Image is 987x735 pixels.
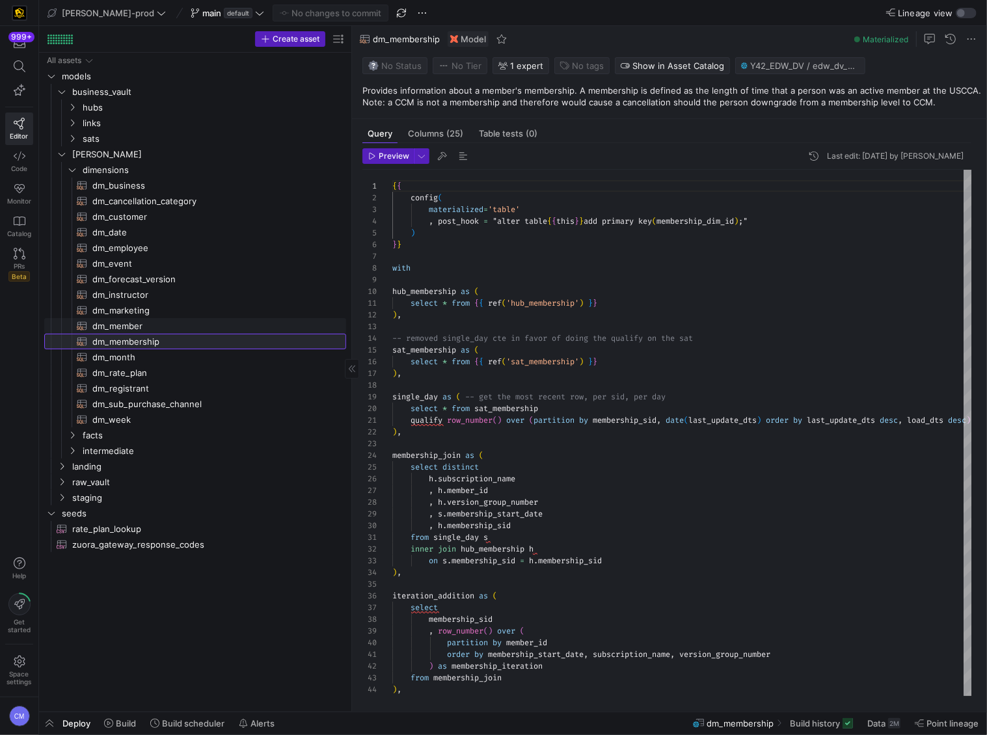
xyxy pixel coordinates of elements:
span: [PERSON_NAME] [72,147,344,162]
a: dm_sub_purchase_channel​​​​​​​​​​ [44,396,346,412]
div: Press SPACE to select this row. [44,178,346,193]
button: Build history [784,712,859,734]
span: from [411,532,429,542]
span: dm_event​​​​​​​​​​ [92,256,331,271]
img: https://storage.googleapis.com/y42-prod-data-exchange/images/uAsz27BndGEK0hZWDFeOjoxA7jCwgK9jE472... [13,7,26,20]
span: , [429,497,433,507]
span: No tags [572,60,604,71]
span: "alter table [493,216,547,226]
span: membership_dim_id [656,216,734,226]
span: version_group_number [447,497,538,507]
div: Press SPACE to select this row. [44,412,346,427]
span: Build history [790,718,840,728]
div: 22 [362,426,377,438]
span: as [442,392,452,402]
div: Press SPACE to select this row. [44,490,346,505]
span: facts [83,428,344,443]
a: https://storage.googleapis.com/y42-prod-data-exchange/images/uAsz27BndGEK0hZWDFeOjoxA7jCwgK9jE472... [5,2,33,24]
span: Get started [8,618,31,634]
div: Press SPACE to select this row. [44,459,346,474]
span: Monitor [7,197,31,205]
div: 17 [362,367,377,379]
div: 9 [362,274,377,286]
div: Press SPACE to select this row. [44,209,346,224]
div: Press SPACE to select this row. [44,505,346,521]
div: 32 [362,543,377,555]
span: Show in Asset Catalog [632,60,724,71]
span: member_id [447,485,488,496]
div: Press SPACE to select this row. [44,474,346,490]
button: Show in Asset Catalog [615,57,730,74]
span: ( [493,415,497,425]
span: { [474,298,479,308]
span: ref [488,298,502,308]
button: Preview [362,148,414,164]
span: } [588,356,593,367]
button: No tags [554,57,610,74]
span: Model [461,34,486,44]
span: last_update_dts [807,415,875,425]
span: hub_membership [392,286,456,297]
span: { [479,356,483,367]
a: dm_marketing​​​​​​​​​​ [44,302,346,318]
div: 8 [362,262,377,274]
div: 30 [362,520,377,531]
span: as [461,286,470,297]
span: as [461,345,470,355]
span: ) [734,216,738,226]
div: Press SPACE to select this row. [44,396,346,412]
button: Data2M [861,712,906,734]
span: load_dts [907,415,943,425]
img: No status [368,60,379,71]
span: h [438,485,442,496]
div: Press SPACE to select this row. [44,365,346,381]
span: from [452,298,470,308]
span: , [429,509,433,519]
span: Preview [379,152,409,161]
a: dm_instructor​​​​​​​​​​ [44,287,346,302]
span: this [556,216,575,226]
div: Press SPACE to select this row. [44,318,346,334]
span: raw_vault [72,475,344,490]
span: dimensions [83,163,344,178]
span: post_hook [438,216,479,226]
a: dm_membership​​​​​​​​​​ [44,334,346,349]
span: dm_forecast_version​​​​​​​​​​ [92,272,331,287]
span: { [397,181,401,191]
span: 1 expert [510,60,543,71]
div: 10 [362,286,377,297]
a: PRsBeta [5,243,33,287]
span: materialized [429,204,483,215]
span: ( [474,345,479,355]
span: membership_start_date [447,509,543,519]
span: ( [502,298,506,308]
span: membership_join [392,450,461,461]
span: with [392,263,411,273]
span: dm_membership [373,34,440,44]
span: ) [579,356,584,367]
div: 13 [362,321,377,332]
span: ( [652,216,656,226]
a: dm_registrant​​​​​​​​​​ [44,381,346,396]
span: ( [684,415,688,425]
div: Press SPACE to select this row. [44,256,346,271]
a: dm_month​​​​​​​​​​ [44,349,346,365]
span: ) [757,415,761,425]
span: order [766,415,789,425]
span: ( [479,450,483,461]
span: rate_plan_lookup​​​​​​ [72,522,331,537]
span: = [483,204,488,215]
span: Materialized [863,34,908,44]
span: dm_month​​​​​​​​​​ [92,350,331,365]
span: from [452,356,470,367]
span: } [579,216,584,226]
span: (0) [526,129,537,138]
span: sat_membership [392,345,456,355]
span: date [666,415,684,425]
span: h [438,520,442,531]
span: { [474,356,479,367]
div: Press SPACE to select this row. [44,427,346,443]
div: 3 [362,204,377,215]
span: zuora_gateway_response_codes​​​​​​ [72,537,331,552]
span: membership_sid [447,520,511,531]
